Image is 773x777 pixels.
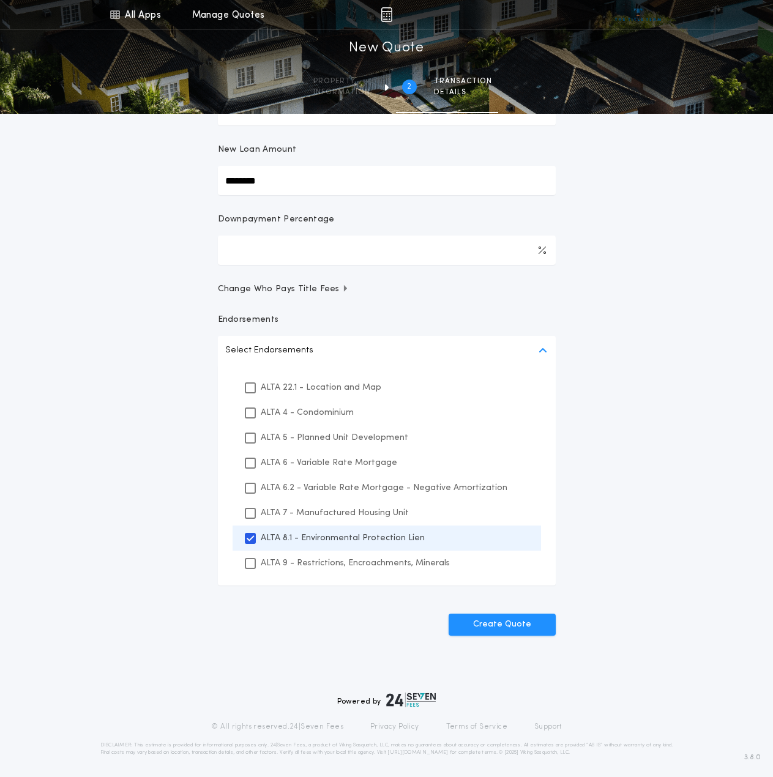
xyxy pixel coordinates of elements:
p: ALTA 8.1 - Environmental Protection Lien [261,532,425,545]
p: ALTA 6 - Variable Rate Mortgage [261,456,397,469]
p: ALTA 7 - Manufactured Housing Unit [261,507,409,519]
ul: Select Endorsements [218,365,556,586]
p: ALTA 9 - Restrictions, Encroachments, Minerals [261,557,450,570]
p: Downpayment Percentage [218,214,335,226]
span: Property [313,76,370,86]
p: DISCLAIMER: This estimate is provided for informational purposes only. 24|Seven Fees, a product o... [100,742,673,756]
p: Endorsements [218,314,556,326]
p: ALTA 4 - Condominium [261,406,354,419]
a: Privacy Policy [370,722,419,732]
span: Transaction [434,76,492,86]
p: © All rights reserved. 24|Seven Fees [211,722,343,732]
h1: New Quote [349,39,424,58]
span: details [434,87,492,97]
span: Change Who Pays Title Fees [218,283,349,296]
div: Powered by [337,693,436,707]
button: Change Who Pays Title Fees [218,283,556,296]
input: New Loan Amount [218,166,556,195]
p: New Loan Amount [218,144,297,156]
button: Select Endorsements [218,336,556,365]
a: Support [534,722,562,732]
p: Select Endorsements [225,343,313,358]
span: information [313,87,370,97]
a: [URL][DOMAIN_NAME] [387,750,448,755]
p: ALTA 6.2 - Variable Rate Mortgage - Negative Amortization [261,481,507,494]
img: vs-icon [615,9,661,21]
img: img [381,7,392,22]
h2: 2 [407,82,411,92]
button: Create Quote [449,614,556,636]
span: 3.8.0 [744,752,761,763]
p: ALTA 22.1 - Location and Map [261,381,381,394]
input: Downpayment Percentage [218,236,556,265]
a: Terms of Service [446,722,507,732]
p: ALTA 5 - Planned Unit Development [261,431,408,444]
img: logo [386,693,436,707]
